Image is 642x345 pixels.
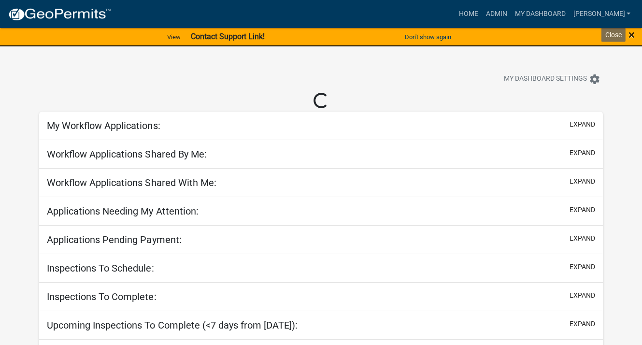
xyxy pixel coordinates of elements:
[589,73,600,85] i: settings
[47,148,206,160] h5: Workflow Applications Shared By Me:
[496,70,608,88] button: My Dashboard Settingssettings
[47,262,154,274] h5: Inspections To Schedule:
[570,319,595,329] button: expand
[47,234,181,245] h5: Applications Pending Payment:
[47,319,297,331] h5: Upcoming Inspections To Complete (<7 days from [DATE]):
[47,177,216,188] h5: Workflow Applications Shared With Me:
[504,73,587,85] span: My Dashboard Settings
[190,32,264,41] strong: Contact Support Link!
[47,120,160,131] h5: My Workflow Applications:
[511,5,569,23] a: My Dashboard
[570,262,595,272] button: expand
[455,5,482,23] a: Home
[570,148,595,158] button: expand
[570,205,595,215] button: expand
[47,205,198,217] h5: Applications Needing My Attention:
[570,290,595,301] button: expand
[482,5,511,23] a: Admin
[569,5,634,23] a: [PERSON_NAME]
[570,233,595,244] button: expand
[628,29,635,41] button: Close
[163,29,185,45] a: View
[628,28,635,42] span: ×
[570,176,595,187] button: expand
[401,29,455,45] button: Don't show again
[570,119,595,129] button: expand
[47,291,156,302] h5: Inspections To Complete:
[601,28,626,42] div: Close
